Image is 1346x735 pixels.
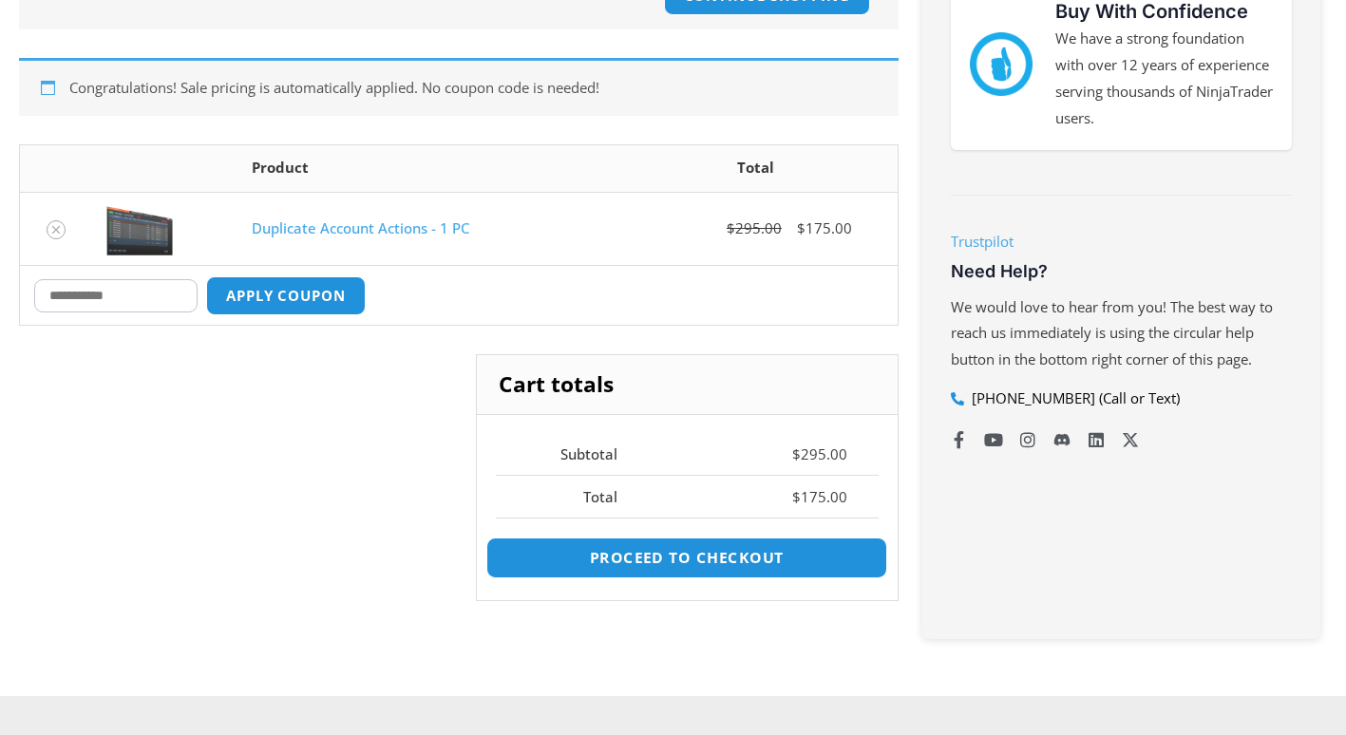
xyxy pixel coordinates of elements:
[727,218,735,237] span: $
[951,232,1014,251] a: Trustpilot
[19,58,899,116] div: Congratulations! Sale pricing is automatically applied. No coupon code is needed!
[252,218,469,237] a: Duplicate Account Actions - 1 PC
[492,588,882,590] iframe: Secure payment input frame
[797,218,852,237] bdi: 175.00
[792,444,847,463] bdi: 295.00
[496,434,649,476] th: Subtotal
[477,355,897,414] h2: Cart totals
[1055,26,1273,131] p: We have a strong foundation with over 12 years of experience serving thousands of NinjaTrader users.
[206,276,366,315] button: Apply coupon
[727,218,782,237] bdi: 295.00
[967,386,1180,412] span: [PHONE_NUMBER] (Call or Text)
[970,32,1033,95] img: mark thumbs good 43913 | Affordable Indicators – NinjaTrader
[615,145,898,192] th: Total
[496,475,649,518] th: Total
[951,297,1273,369] span: We would love to hear from you! The best way to reach us immediately is using the circular help b...
[792,444,801,463] span: $
[106,202,173,255] img: Screenshot 2024-08-26 15414455555 | Affordable Indicators – NinjaTrader
[486,537,888,578] a: Proceed to checkout
[237,145,614,192] th: Product
[792,487,801,506] span: $
[797,218,806,237] span: $
[792,487,847,506] bdi: 175.00
[47,220,66,239] a: Remove Duplicate Account Actions - 1 PC from cart
[951,260,1292,282] h3: Need Help?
